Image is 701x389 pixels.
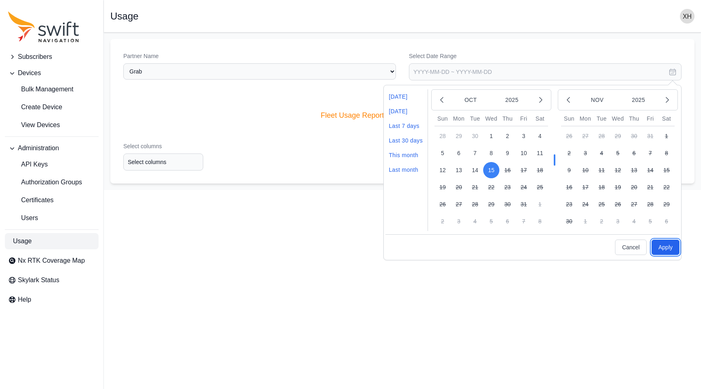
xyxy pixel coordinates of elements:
[658,213,675,229] button: 6
[516,213,532,229] button: 7
[434,213,451,229] button: 2
[5,81,99,97] a: Bulk Management
[593,162,610,178] button: 11
[451,92,490,108] button: Oct
[123,52,396,60] label: Partner Name
[516,162,532,178] button: 17
[652,240,679,255] button: Apply
[642,213,658,229] button: 5
[385,104,426,119] li: [DATE]
[532,162,548,178] button: 18
[409,52,682,60] label: Select Date Range
[658,128,675,144] button: 1
[5,156,99,173] a: API Keys
[5,117,99,133] a: View Devices
[123,63,396,80] select: Partner Name
[577,213,593,229] button: 1
[626,128,642,144] button: 30
[451,145,467,161] button: 6
[18,256,85,266] span: Nx RTK Coverage Map
[658,179,675,195] button: 22
[619,92,658,108] button: 2025
[467,145,483,161] button: 7
[8,120,60,130] span: View Devices
[610,213,626,229] button: 3
[123,142,203,150] label: Select columns
[626,162,642,178] button: 13
[532,145,548,161] button: 11
[593,115,610,123] div: Tue
[610,145,626,161] button: 5
[577,162,593,178] button: 10
[577,145,593,161] button: 3
[451,179,467,195] button: 20
[434,115,451,123] div: Sun
[532,213,548,229] button: 8
[593,145,610,161] button: 4
[451,196,467,212] button: 27
[642,115,658,123] div: Fri
[5,292,99,308] a: Help
[516,145,532,161] button: 10
[5,99,99,115] a: Create Device
[593,213,610,229] button: 2
[532,128,548,144] button: 4
[492,92,531,108] button: 2025
[516,128,532,144] button: 3
[642,196,658,212] button: 28
[18,68,41,78] span: Devices
[320,110,384,121] span: Fleet Usage Report
[483,115,499,123] div: Wed
[578,92,617,108] button: Nov
[626,145,642,161] button: 6
[467,162,483,178] button: 14
[499,145,516,161] button: 9
[451,162,467,178] button: 13
[5,140,99,156] button: Administration
[434,196,451,212] button: 26
[577,128,593,144] button: 27
[642,179,658,195] button: 21
[610,115,626,123] div: Wed
[18,295,31,305] span: Help
[5,192,99,208] a: Certificates
[8,84,73,94] span: Bulk Management
[483,213,499,229] button: 5
[593,196,610,212] button: 25
[467,213,483,229] button: 4
[385,89,426,104] li: [DATE]
[385,133,426,148] li: Last 30 days
[642,145,658,161] button: 7
[499,162,516,178] button: 16
[516,179,532,195] button: 24
[561,115,577,123] div: Sun
[499,196,516,212] button: 30
[451,115,467,123] div: Mon
[434,128,451,144] button: 28
[626,196,642,212] button: 27
[483,179,499,195] button: 22
[561,162,577,178] button: 9
[593,179,610,195] button: 18
[658,162,675,178] button: 15
[8,102,62,112] span: Create Device
[610,196,626,212] button: 26
[434,162,451,178] button: 12
[577,196,593,212] button: 24
[532,179,548,195] button: 25
[658,196,675,212] button: 29
[499,179,516,195] button: 23
[658,145,675,161] button: 8
[610,128,626,144] button: 29
[5,272,99,288] a: Skylark Status
[658,115,675,123] div: Sat
[5,233,99,249] a: Usage
[18,143,59,153] span: Administration
[610,179,626,195] button: 19
[561,213,577,229] button: 30
[626,115,642,123] div: Thu
[499,213,516,229] button: 6
[483,128,499,144] button: 1
[5,210,99,226] a: Users
[467,115,483,123] div: Tue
